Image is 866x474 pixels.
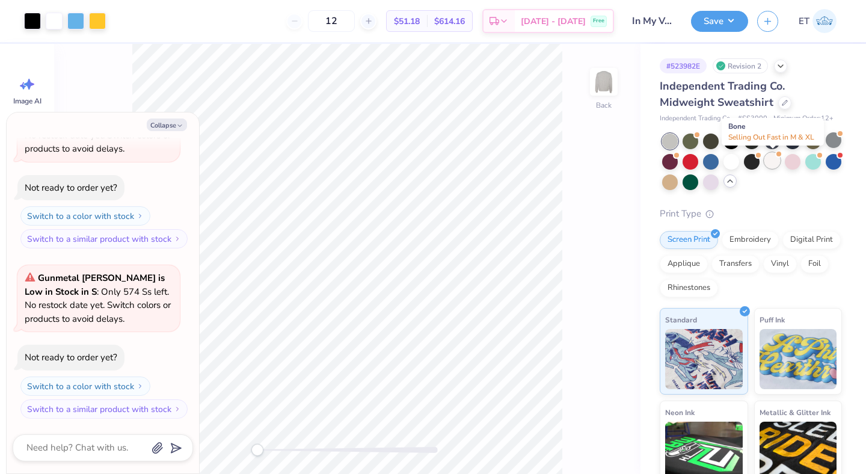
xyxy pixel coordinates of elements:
div: Back [596,100,612,111]
span: $614.16 [434,15,465,28]
span: Independent Trading Co. Midweight Sweatshirt [660,79,785,109]
span: # SS3000 [738,114,767,124]
span: Metallic & Glitter Ink [760,406,831,419]
button: Switch to a color with stock [20,377,150,396]
img: Puff Ink [760,329,837,389]
span: Image AI [13,96,41,106]
div: Digital Print [782,231,841,249]
div: Print Type [660,207,842,221]
button: Save [691,11,748,32]
a: ET [793,9,842,33]
span: Selling Out Fast in M & XL [728,132,814,142]
button: Switch to a similar product with stock [20,399,188,419]
span: ET [799,14,809,28]
div: Rhinestones [660,279,718,297]
span: Free [593,17,604,25]
div: Revision 2 [713,58,768,73]
img: Switch to a similar product with stock [174,235,181,242]
span: Independent Trading Co. [660,114,732,124]
button: Collapse [147,118,187,131]
div: Embroidery [722,231,779,249]
div: Not ready to order yet? [25,351,117,363]
div: Not ready to order yet? [25,182,117,194]
div: Bone [722,118,824,146]
div: Vinyl [763,255,797,273]
span: Neon Ink [665,406,695,419]
div: Screen Print [660,231,718,249]
span: Standard [665,313,697,326]
button: Switch to a similar product with stock [20,229,188,248]
img: Switch to a color with stock [137,212,144,220]
input: – – [308,10,355,32]
div: # 523982E [660,58,707,73]
img: Switch to a similar product with stock [174,405,181,413]
strong: Gunmetal [PERSON_NAME] is Low in Stock in S [25,272,165,298]
span: $51.18 [394,15,420,28]
span: Puff Ink [760,313,785,326]
img: Back [592,70,616,94]
div: Transfers [711,255,760,273]
img: Elaina Thomas [812,9,837,33]
span: [DATE] - [DATE] [521,15,586,28]
div: Foil [800,255,829,273]
input: Untitled Design [623,9,682,33]
img: Standard [665,329,743,389]
button: Switch to a color with stock [20,206,150,226]
div: Accessibility label [251,444,263,456]
span: Minimum Order: 12 + [773,114,834,124]
img: Switch to a color with stock [137,383,144,390]
span: : Only 574 Ss left. No restock date yet. Switch colors or products to avoid delays. [25,272,171,325]
div: Applique [660,255,708,273]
